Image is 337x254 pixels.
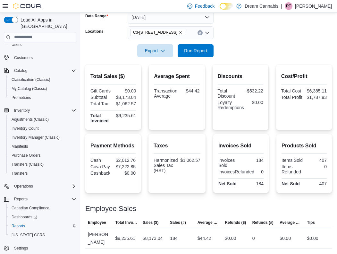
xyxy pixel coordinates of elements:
div: Items Sold [282,158,303,163]
div: Total Tax [90,101,112,106]
span: Total Invoiced [115,220,137,225]
span: Tips [307,220,315,225]
span: Settings [14,246,28,251]
button: Manifests [6,142,79,151]
label: Locations [85,29,104,34]
span: Catalog [12,67,76,74]
div: $1,062.57 [114,101,136,106]
span: Employee [88,220,106,225]
button: Remove C3-3000 Wellington Rd from selection in this group [179,31,182,34]
div: 0 [257,169,264,174]
a: Adjustments (Classic) [9,116,51,123]
span: Inventory Count [9,125,76,132]
button: Inventory Manager (Classic) [6,133,79,142]
span: Sales (#) [170,220,186,225]
span: Sales ($) [143,220,158,225]
button: Catalog [12,67,30,74]
a: Customers [12,54,35,62]
span: Customers [14,55,33,60]
button: Customers [1,53,79,62]
span: Users [12,42,21,47]
span: Canadian Compliance [9,204,76,212]
a: Dashboards [6,213,79,222]
span: My Catalog (Classic) [9,85,76,92]
button: Transfers (Classic) [6,160,79,169]
span: Run Report [184,48,207,54]
div: 184 [242,158,264,163]
div: $0.00 [307,234,318,242]
span: Reports [9,222,76,230]
span: Refunds (#) [252,220,274,225]
a: Canadian Compliance [9,204,52,212]
span: Purchase Orders [12,153,41,158]
span: Users [9,41,76,48]
button: Purchase Orders [6,151,79,160]
div: Total Cost [281,88,303,93]
span: Settings [12,244,76,252]
a: My Catalog (Classic) [9,85,50,92]
a: [US_STATE] CCRS [9,231,47,239]
button: Adjustments (Classic) [6,115,79,124]
h2: Products Sold [282,142,327,150]
div: $0.00 [114,171,136,176]
span: Dashboards [9,213,76,221]
span: Customers [12,54,76,62]
span: Canadian Compliance [12,206,49,211]
a: Inventory Manager (Classic) [9,134,62,141]
div: -$532.22 [242,88,263,93]
div: Harmonized Sales Tax (HST) [154,158,178,173]
button: Inventory [12,107,32,114]
span: Purchase Orders [9,152,76,159]
div: $9,235.61 [114,113,136,118]
h2: Invoices Sold [218,142,264,150]
button: Canadian Compliance [6,204,79,213]
button: Inventory Count [6,124,79,133]
button: Run Report [178,44,214,57]
div: Cash [90,158,112,163]
button: Open list of options [205,30,210,35]
button: [US_STATE] CCRS [6,231,79,240]
span: Promotions [12,95,31,100]
div: $44.42 [198,234,211,242]
label: Date Range [85,13,108,19]
div: Cashback [90,171,112,176]
span: Transfers (Classic) [12,162,44,167]
a: Purchase Orders [9,152,43,159]
a: Dashboards [9,213,40,221]
div: Cova Pay [90,164,112,169]
span: Inventory Manager (Classic) [12,135,60,140]
strong: Net Sold [282,181,300,186]
h3: Employee Sales [85,205,136,213]
button: My Catalog (Classic) [6,84,79,93]
div: $0.00 [280,234,291,242]
a: Reports [9,222,28,230]
p: | [281,2,282,10]
a: Settings [12,244,30,252]
span: Reports [14,197,28,202]
button: [DATE] [128,11,214,24]
span: Adjustments (Classic) [12,117,49,122]
div: [PERSON_NAME] [85,228,113,249]
span: My Catalog (Classic) [12,86,47,91]
button: Catalog [1,66,79,75]
div: $7,222.85 [114,164,136,169]
button: Promotions [6,93,79,102]
span: Promotions [9,94,76,101]
div: $8,173.04 [114,95,136,100]
div: Items Refunded [282,164,303,174]
a: Inventory Count [9,125,41,132]
button: Operations [12,182,36,190]
div: Robert Taylor [285,2,292,10]
div: Transaction Average [154,88,177,99]
span: Inventory [12,107,76,114]
h2: Taxes [154,142,200,150]
input: Dark Mode [220,3,233,10]
div: Total Discount [218,88,239,99]
button: Users [6,40,79,49]
div: 0 [252,234,255,242]
div: $1,062.57 [181,158,200,163]
div: $9,235.61 [115,234,135,242]
span: C3-3000 Wellington Rd [130,29,185,36]
div: $0.00 [225,234,236,242]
